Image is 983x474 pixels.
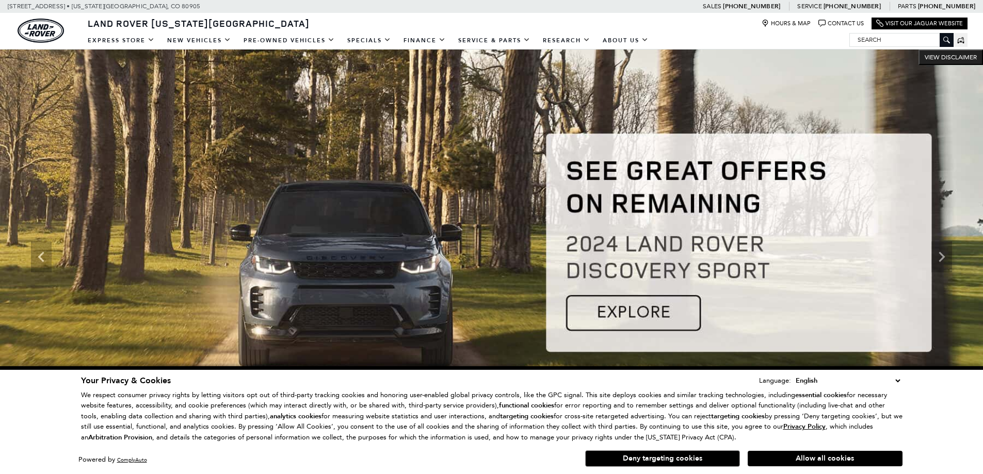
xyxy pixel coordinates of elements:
nav: Main Navigation [82,31,655,50]
a: Hours & Map [762,20,811,27]
a: land-rover [18,19,64,43]
span: Land Rover [US_STATE][GEOGRAPHIC_DATA] [88,17,310,29]
div: Previous [31,241,52,272]
a: Visit Our Jaguar Website [876,20,963,27]
strong: functional cookies [499,401,554,410]
a: Contact Us [818,20,864,27]
span: VIEW DISCLAIMER [925,53,977,61]
a: Specials [341,31,397,50]
span: Service [797,3,821,10]
a: Pre-Owned Vehicles [237,31,341,50]
div: Language: [759,377,791,384]
strong: targeting cookies [500,412,554,421]
strong: analytics cookies [270,412,321,421]
select: Language Select [793,375,903,386]
a: Research [537,31,597,50]
span: Parts [898,3,916,10]
a: [PHONE_NUMBER] [918,2,975,10]
a: Finance [397,31,452,50]
strong: Arbitration Provision [88,433,152,442]
p: We respect consumer privacy rights by letting visitors opt out of third-party tracking cookies an... [81,390,903,443]
span: Your Privacy & Cookies [81,375,171,386]
button: VIEW DISCLAIMER [918,50,983,65]
a: EXPRESS STORE [82,31,161,50]
a: [PHONE_NUMBER] [824,2,881,10]
u: Privacy Policy [783,422,826,431]
a: Privacy Policy [783,422,826,430]
a: [PHONE_NUMBER] [723,2,780,10]
img: Land Rover [18,19,64,43]
a: Land Rover [US_STATE][GEOGRAPHIC_DATA] [82,17,316,29]
a: [STREET_ADDRESS] • [US_STATE][GEOGRAPHIC_DATA], CO 80905 [8,3,200,10]
a: About Us [597,31,655,50]
button: Allow all cookies [748,451,903,466]
a: New Vehicles [161,31,237,50]
span: Sales [703,3,721,10]
a: Service & Parts [452,31,537,50]
strong: essential cookies [795,390,847,400]
button: Deny targeting cookies [585,450,740,467]
a: ComplyAuto [117,456,147,463]
div: Powered by [78,456,147,463]
div: Next [931,241,952,272]
strong: targeting cookies [711,412,765,421]
input: Search [850,34,953,46]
